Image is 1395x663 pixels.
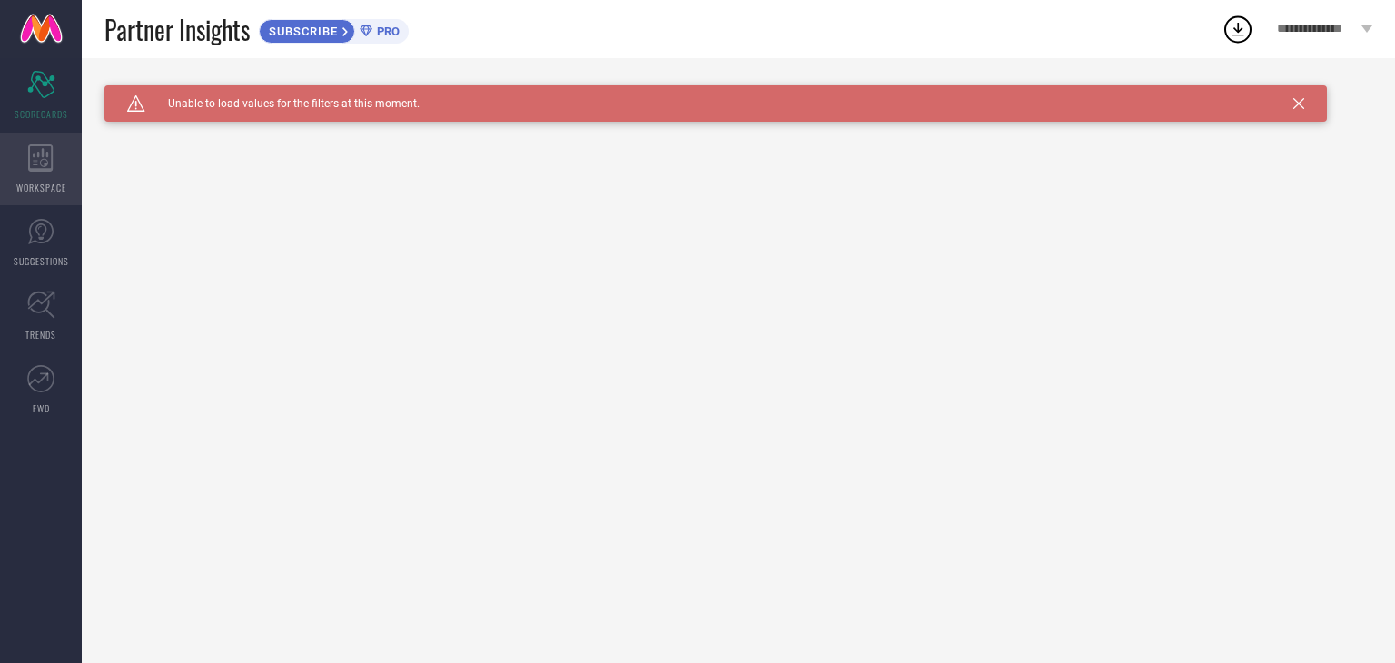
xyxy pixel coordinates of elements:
span: FWD [33,401,50,415]
span: Partner Insights [104,11,250,48]
span: Unable to load values for the filters at this moment. [145,97,420,110]
div: Open download list [1222,13,1254,45]
span: TRENDS [25,328,56,341]
div: Unable to load filters at this moment. Please try later. [104,85,1372,100]
span: SUBSCRIBE [260,25,342,38]
span: SCORECARDS [15,107,68,121]
span: SUGGESTIONS [14,254,69,268]
span: WORKSPACE [16,181,66,194]
span: PRO [372,25,400,38]
a: SUBSCRIBEPRO [259,15,409,44]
